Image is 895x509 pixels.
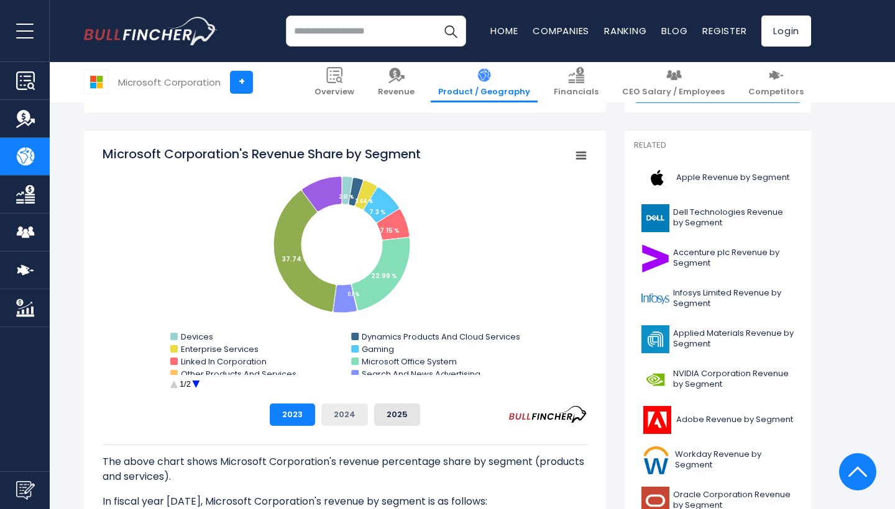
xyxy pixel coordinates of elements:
[673,328,794,349] span: Applied Materials Revenue by Segment
[761,16,811,47] a: Login
[438,87,530,97] span: Product / Geography
[634,443,802,477] a: Workday Revenue by Segment
[181,343,259,355] text: Enterprise Services
[369,207,386,217] tspan: 7.3 %
[634,161,802,195] a: Apple Revenue by Segment
[103,494,587,509] p: In fiscal year [DATE], Microsoft Corporation's revenue by segment is as follows:
[673,369,794,390] span: NVIDIA Corporation Revenue by Segment
[230,71,253,94] a: +
[103,145,587,394] svg: Microsoft Corporation's Revenue Share by Segment
[634,363,802,397] a: NVIDIA Corporation Revenue by Segment
[180,379,191,389] text: 1/2
[641,245,669,273] img: ACN logo
[641,406,672,434] img: ADBE logo
[380,226,400,235] tspan: 7.15 %
[676,415,793,425] span: Adobe Revenue by Segment
[270,403,315,426] button: 2023
[362,356,457,367] text: Microsoft Office System
[634,322,802,356] a: Applied Materials Revenue by Segment
[282,254,308,264] tspan: 37.74 %
[641,204,669,232] img: DELL logo
[634,403,802,437] a: Adobe Revenue by Segment
[118,75,221,89] div: Microsoft Corporation
[321,403,368,426] button: 2024
[615,62,732,102] a: CEO Salary / Employees
[554,87,599,97] span: Financials
[675,449,794,471] span: Workday Revenue by Segment
[181,356,267,367] text: Linked In Corporation
[641,325,669,353] img: AMAT logo
[634,201,802,235] a: Dell Technologies Revenue by Segment
[103,454,587,484] p: The above chart shows Microsoft Corporation's revenue percentage share by segment (products and s...
[634,140,802,151] p: Related
[307,62,362,102] a: Overview
[676,173,789,183] span: Apple Revenue by Segment
[371,271,397,281] tspan: 22.99 %
[362,343,394,355] text: Gaming
[673,248,794,269] span: Accenture plc Revenue by Segment
[84,17,218,45] a: Go to homepage
[362,331,520,343] text: Dynamics Products And Cloud Services
[490,24,518,37] a: Home
[641,446,671,474] img: WDAY logo
[748,87,804,97] span: Competitors
[374,403,420,426] button: 2025
[634,241,802,276] a: Accenture plc Revenue by Segment
[673,288,794,309] span: Infosys Limited Revenue by Segment
[181,368,296,380] text: Other Products And Services
[435,16,466,47] button: Search
[339,194,354,200] tspan: 2.61 %
[622,87,725,97] span: CEO Salary / Employees
[661,24,687,37] a: Blog
[634,282,802,316] a: Infosys Limited Revenue by Segment
[378,87,415,97] span: Revenue
[741,62,811,102] a: Competitors
[355,198,373,205] tspan: 3.64 %
[641,285,669,313] img: INFY logo
[362,368,480,380] text: Search And News Advertising
[84,17,218,45] img: bullfincher logo
[641,164,672,192] img: AAPL logo
[370,62,422,102] a: Revenue
[181,331,213,343] text: Devices
[673,207,794,228] span: Dell Technologies Revenue by Segment
[431,62,538,102] a: Product / Geography
[347,291,359,298] tspan: 0.1 %
[103,145,421,163] tspan: Microsoft Corporation's Revenue Share by Segment
[314,87,354,97] span: Overview
[641,366,669,394] img: NVDA logo
[546,62,606,102] a: Financials
[604,24,646,37] a: Ranking
[533,24,589,37] a: Companies
[85,70,108,94] img: MSFT logo
[702,24,746,37] a: Register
